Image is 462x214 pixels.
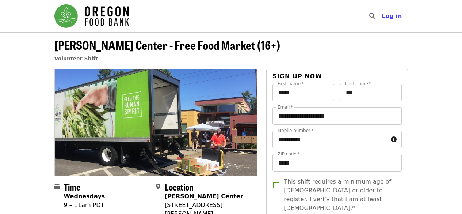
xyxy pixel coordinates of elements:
label: Email [278,105,293,109]
input: Email [272,107,401,125]
span: Sign up now [272,73,322,80]
strong: [PERSON_NAME] Center [165,193,243,200]
i: map-marker-alt icon [156,183,160,190]
input: Last name [340,84,402,101]
input: Mobile number [272,131,387,148]
span: Log in [382,12,402,19]
span: This shift requires a minimum age of [DEMOGRAPHIC_DATA] or older to register. I verify that I am ... [284,177,396,213]
input: First name [272,84,334,101]
i: calendar icon [54,183,60,190]
button: Log in [376,9,408,23]
input: ZIP code [272,154,401,172]
span: Time [64,180,80,193]
strong: Wednesdays [64,193,105,200]
div: 9 – 11am PDT [64,201,105,210]
i: circle-info icon [391,136,397,143]
input: Search [379,7,385,25]
span: [PERSON_NAME] Center - Free Food Market (16+) [54,36,280,53]
label: First name [278,82,304,86]
label: Last name [345,82,371,86]
label: Mobile number [278,128,313,133]
label: ZIP code [278,152,299,156]
img: Ortiz Center - Free Food Market (16+) organized by Oregon Food Bank [55,69,257,175]
span: Location [165,180,194,193]
i: search icon [369,12,375,19]
a: Volunteer Shift [54,56,98,61]
img: Oregon Food Bank - Home [54,4,129,28]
